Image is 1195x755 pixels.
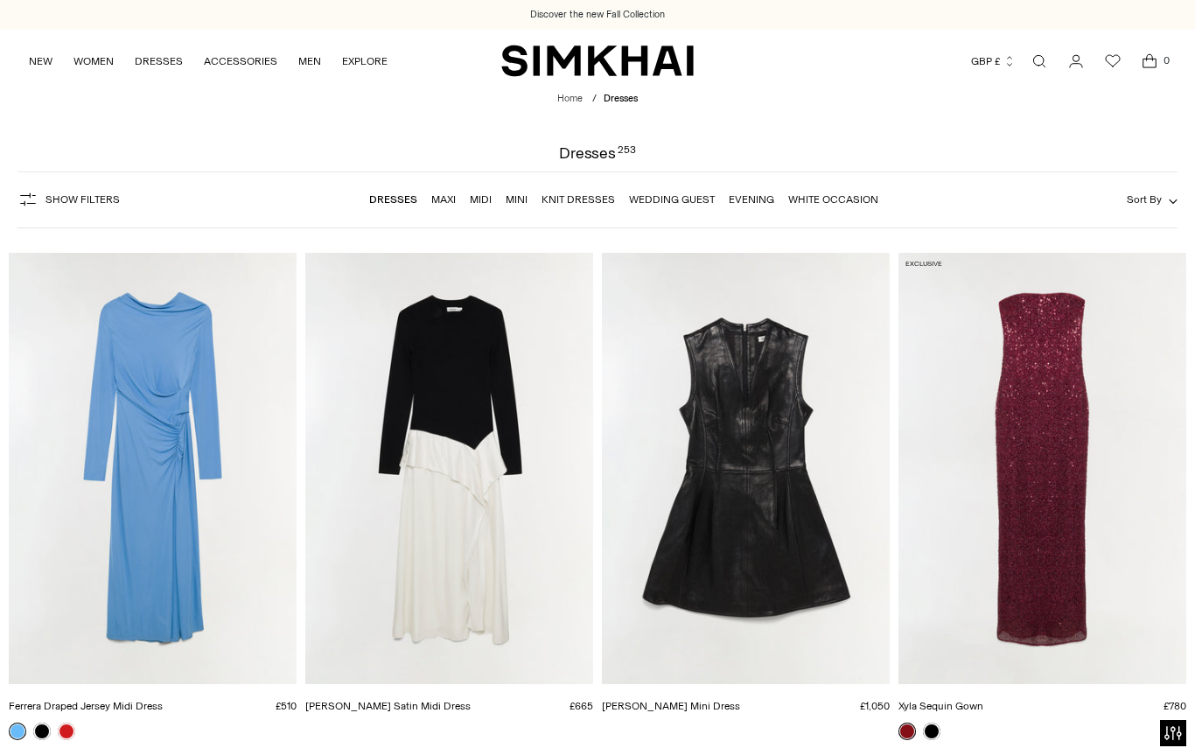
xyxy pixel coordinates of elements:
a: Xyla Sequin Gown [898,253,1186,685]
h1: Dresses [559,145,636,161]
div: / [592,92,597,107]
button: Sort By [1127,190,1178,209]
nav: breadcrumbs [557,92,638,107]
a: Xyla Sequin Gown [898,700,983,712]
a: Maxi [431,193,456,206]
a: Ornella Knit Satin Midi Dress [305,253,593,685]
span: £1,050 [860,700,890,712]
a: White Occasion [788,193,878,206]
a: Home [557,93,583,104]
a: Midi [470,193,492,206]
a: EXPLORE [342,42,388,80]
a: [PERSON_NAME] Mini Dress [602,700,740,712]
a: Ferrera Draped Jersey Midi Dress [9,253,297,685]
a: Mini [506,193,528,206]
a: Ferrera Draped Jersey Midi Dress [9,700,163,712]
a: Knit Dresses [542,193,615,206]
a: Open cart modal [1132,44,1167,79]
a: [PERSON_NAME] Satin Midi Dress [305,700,471,712]
span: Dresses [604,93,638,104]
button: Show Filters [17,185,120,213]
a: DRESSES [135,42,183,80]
span: £665 [570,700,593,712]
a: MEN [298,42,321,80]
span: Sort By [1127,193,1162,206]
div: 253 [618,145,636,161]
a: Evening [729,193,774,206]
a: Dresses [369,193,417,206]
a: NEW [29,42,52,80]
a: Wishlist [1095,44,1130,79]
a: ACCESSORIES [204,42,277,80]
a: WOMEN [73,42,114,80]
span: £780 [1164,700,1186,712]
span: 0 [1158,52,1174,68]
a: Open search modal [1022,44,1057,79]
a: SIMKHAI [501,44,694,78]
a: Discover the new Fall Collection [530,8,665,22]
button: GBP £ [971,42,1016,80]
a: Go to the account page [1059,44,1094,79]
a: Wedding Guest [629,193,715,206]
span: £510 [276,700,297,712]
a: Juliette Leather Mini Dress [602,253,890,685]
span: Show Filters [45,193,120,206]
nav: Linked collections [369,181,878,218]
